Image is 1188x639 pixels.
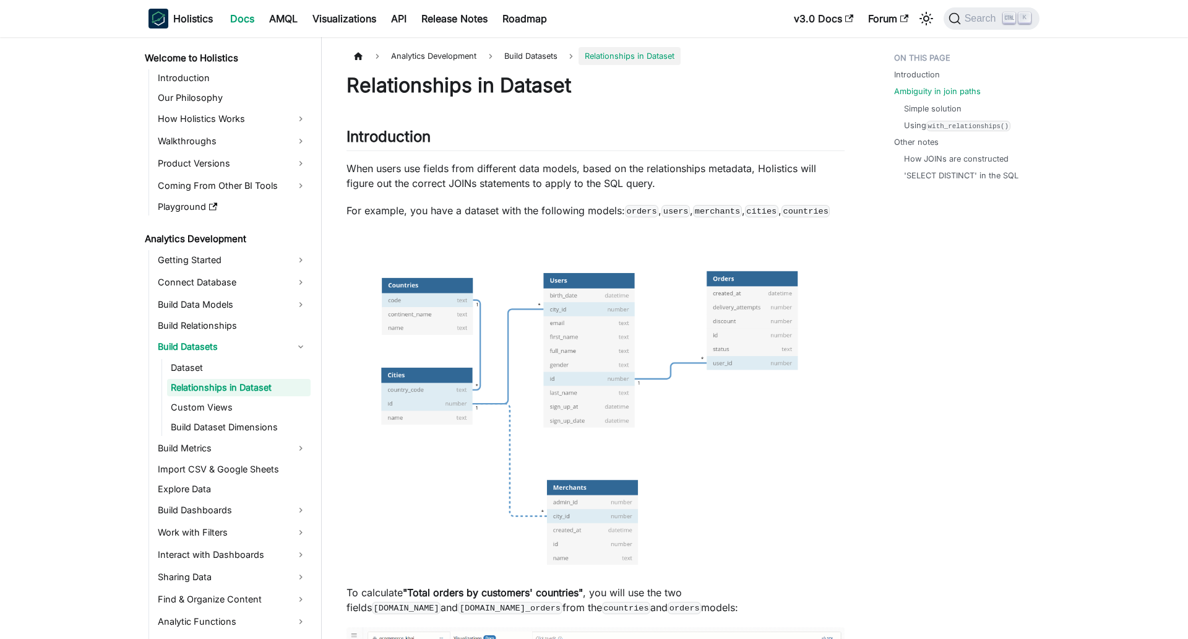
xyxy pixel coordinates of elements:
[944,7,1039,30] button: Search (Ctrl+K)
[154,480,311,498] a: Explore Data
[154,337,311,357] a: Build Datasets
[346,585,845,615] p: To calculate , you will use the two fields and from the and models:
[904,153,1009,165] a: How JOINs are constructed
[498,47,564,65] span: Build Datasets
[346,161,845,191] p: When users use fields from different data models, based on the relationships metadata, Holistics ...
[786,9,861,28] a: v3.0 Docs
[154,89,311,106] a: Our Philosophy
[154,612,311,632] a: Analytic Functions
[167,359,311,376] a: Dataset
[372,602,441,614] code: [DOMAIN_NAME]
[403,586,583,599] strong: "Total orders by customers' countries"
[346,203,845,218] p: For example, you have a dataset with the following models: , , , ,
[385,47,483,65] span: Analytics Development
[154,523,311,542] a: Work with Filters
[154,589,311,609] a: Find & Organize Content
[625,205,658,217] code: orders
[154,438,311,458] a: Build Metrics
[154,317,311,334] a: Build Relationships
[154,131,311,151] a: Walkthroughs
[745,205,778,217] code: cities
[894,136,939,148] a: Other notes
[154,176,311,196] a: Coming From Other BI Tools
[926,121,1010,131] code: with_relationships()
[346,73,845,98] h1: Relationships in Dataset
[668,602,701,614] code: orders
[495,9,554,28] a: Roadmap
[458,602,562,614] code: [DOMAIN_NAME]_orders
[167,419,311,436] a: Build Dataset Dimensions
[916,9,936,28] button: Switch between dark and light mode (currently light mode)
[223,9,262,28] a: Docs
[1018,12,1031,24] kbd: K
[141,50,311,67] a: Welcome to Holistics
[154,69,311,87] a: Introduction
[154,461,311,478] a: Import CSV & Google Sheets
[305,9,384,28] a: Visualizations
[148,9,168,28] img: Holistics
[904,103,962,115] a: Simple solution
[346,47,370,65] a: Home page
[148,9,213,28] a: HolisticsHolistics
[693,205,742,217] code: merchants
[781,205,830,217] code: countries
[154,198,311,215] a: Playground
[167,379,311,396] a: Relationships in Dataset
[961,13,1004,24] span: Search
[894,85,981,97] a: Ambiguity in join paths
[154,109,311,129] a: How Holistics Works
[154,295,311,315] a: Build Data Models
[154,154,311,173] a: Product Versions
[384,9,414,28] a: API
[154,545,311,565] a: Interact with Dashboards
[346,128,845,151] h2: Introduction
[154,250,311,270] a: Getting Started
[173,11,213,26] b: Holistics
[154,272,311,292] a: Connect Database
[262,9,305,28] a: AMQL
[414,9,495,28] a: Release Notes
[579,47,681,65] span: Relationships in Dataset
[154,500,311,520] a: Build Dashboards
[602,602,651,614] code: countries
[894,69,940,80] a: Introduction
[167,399,311,416] a: Custom Views
[346,47,845,65] nav: Breadcrumbs
[141,230,311,248] a: Analytics Development
[904,170,1018,181] a: 'SELECT DISTINCT' in the SQL
[861,9,916,28] a: Forum
[661,205,690,217] code: users
[904,120,1010,131] a: Usingwith_relationships()
[136,37,322,639] nav: Docs sidebar
[154,567,311,587] a: Sharing Data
